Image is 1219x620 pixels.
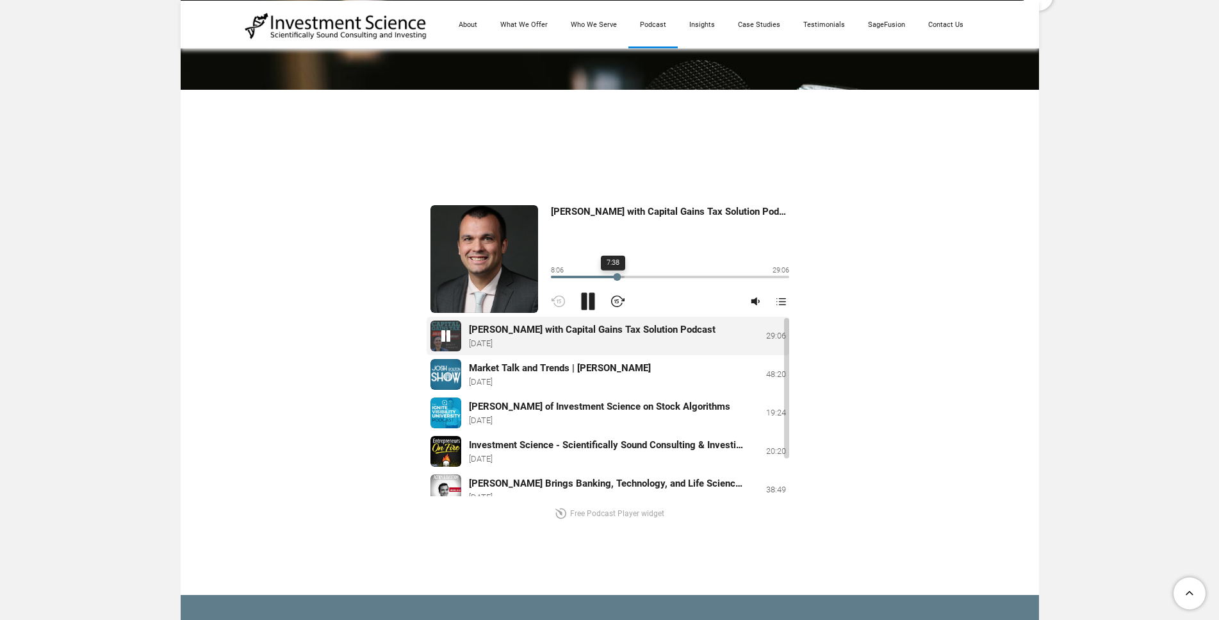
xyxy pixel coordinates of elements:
[754,331,786,341] div: 29:06
[550,504,669,523] a: Free Podcast Player widget
[754,485,786,495] div: 38:49
[610,294,625,309] div: Next
[469,454,493,464] time: [DATE]
[551,205,789,218] div: [PERSON_NAME] with Capital Gains Tax Solution Podcast
[748,294,764,309] div: Volume
[469,362,651,374] div: Market Talk and Trends | [PERSON_NAME]
[245,12,427,40] img: Investment Science | NYC Consulting Services
[430,205,538,313] img: Michael Kelly with Capital Gains Tax Solution Podcast
[754,408,786,418] div: 19:24
[754,369,786,380] div: 48:20
[469,400,730,413] div: [PERSON_NAME] of Investment Science on Stock Algorithms
[469,323,716,336] div: [PERSON_NAME] with Capital Gains Tax Solution Podcast
[754,446,786,457] div: 20:20
[469,339,493,349] time: [DATE]
[469,377,493,387] time: [DATE]
[469,492,493,503] time: [DATE]
[469,477,746,490] div: [PERSON_NAME] Brings Banking, Technology, and Life Sciences Together
[1168,572,1213,614] a: To Top
[577,290,600,313] div: Pause
[469,439,746,451] div: Investment Science - Scientifically Sound Consulting & Investing with [PERSON_NAME]
[469,415,493,426] time: [DATE]
[774,294,789,309] div: Playlist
